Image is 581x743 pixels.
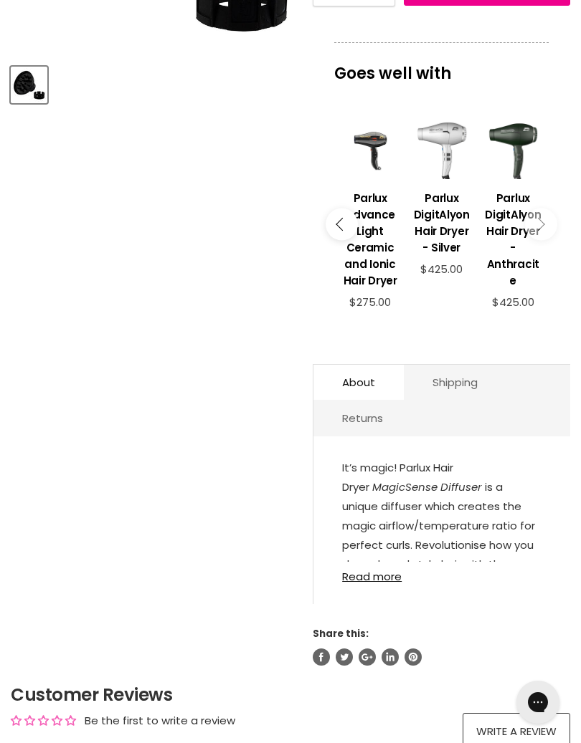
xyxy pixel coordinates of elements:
[11,683,570,707] h2: Customer Reviews
[313,365,404,400] a: About
[9,62,301,103] div: Product thumbnails
[341,179,399,296] a: View product:Parlux Advance Light Ceramic and Ionic Hair Dryer
[342,562,542,583] a: Read more
[404,365,506,400] a: Shipping
[313,627,369,641] span: Share this:
[372,479,482,494] em: MagicSense Diffuser
[413,179,471,263] a: View product:Parlux DigitAlyon Hair Dryer - Silver
[413,190,471,256] h3: Parlux DigitAlyon Hair Dryer - Silver
[420,262,463,277] span: $425.00
[509,676,567,729] iframe: Gorgias live chat messenger
[85,713,235,728] div: Be the first to write a review
[313,401,412,436] a: Returns
[349,294,391,310] span: $275.00
[492,294,534,310] span: $425.00
[341,190,399,289] h3: Parlux Advance Light Ceramic and Ionic Hair Dryer
[485,179,542,296] a: View product:Parlux DigitAlyon Hair Dryer - Anthracite
[334,42,549,90] p: Goes well with
[313,627,570,665] aside: Share this:
[485,190,542,289] h3: Parlux DigitAlyon Hair Dryer - Anthracite
[11,713,76,728] div: Average rating is 0.00 stars
[11,67,47,103] button: Parlux Hair Dryer MagicSense Diffuser
[12,68,46,102] img: Parlux Hair Dryer MagicSense Diffuser
[342,458,542,693] p: It’s magic! Parlux Hair Dryer is a unique diffuser which creates the magic airflow/temperature ra...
